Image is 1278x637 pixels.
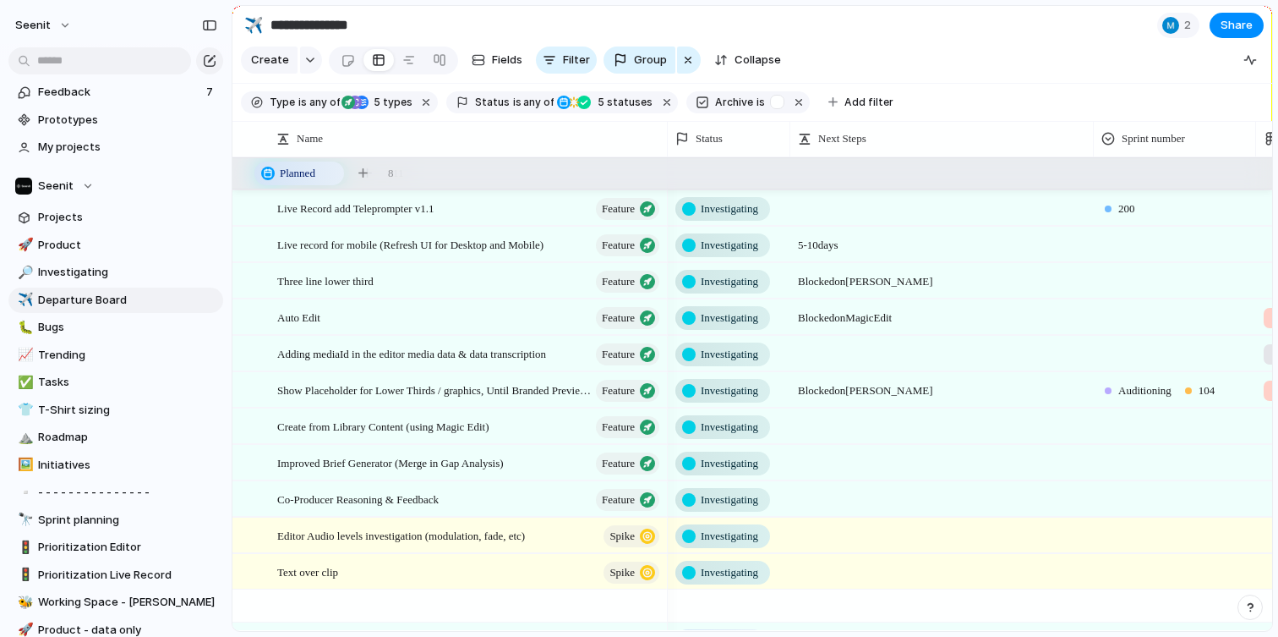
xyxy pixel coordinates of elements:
[15,292,32,309] button: ✈️
[1221,17,1253,34] span: Share
[38,319,217,336] span: Bugs
[15,347,32,364] button: 📈
[18,263,30,283] div: 🔎
[818,130,866,147] span: Next Steps
[701,455,758,472] span: Investigating
[701,310,758,327] span: Investigating
[563,52,590,69] span: Filter
[38,264,217,281] span: Investigating
[1118,382,1171,399] span: Auditioning
[8,12,80,39] button: Seenit
[602,270,635,294] span: Feature
[369,95,412,110] span: types
[15,512,32,529] button: 🔭
[18,593,30,612] div: 🐝
[18,400,30,420] div: 👕
[251,52,289,69] span: Create
[701,273,758,290] span: Investigating
[15,319,32,336] button: 🐛
[18,318,30,338] div: 🐛
[341,93,416,112] button: 5 types
[8,205,223,230] a: Projects
[277,525,525,545] span: Editor Audio levels investigation (modulation, fade, etc)
[844,95,893,110] span: Add filter
[8,535,223,560] a: 🚦Prioritization Editor
[753,93,768,112] button: is
[555,93,656,112] button: 5 statuses
[791,228,1093,254] span: 5-10 days
[18,538,30,557] div: 🚦
[15,402,32,419] button: 👕
[18,373,30,393] div: ✅
[277,562,338,581] span: Text over clip
[241,47,298,74] button: Create
[596,453,659,475] button: Feature
[701,564,758,581] span: Investigating
[38,512,217,529] span: Sprint planning
[8,480,223,505] div: ▫️- - - - - - - - - - - - - - -
[707,47,788,74] button: Collapse
[15,457,32,474] button: 🖼️
[1199,382,1215,399] span: 104
[602,488,635,512] span: Feature
[596,380,659,402] button: Feature
[602,415,635,439] span: Feature
[701,419,758,436] span: Investigating
[8,260,223,285] a: 🔎Investigating
[18,235,30,255] div: 🚀
[596,343,659,365] button: Feature
[206,84,216,101] span: 7
[596,198,659,220] button: Feature
[701,237,758,254] span: Investigating
[8,370,223,395] a: ✅Tasks
[298,95,307,110] span: is
[8,107,223,133] a: Prototypes
[15,374,32,391] button: ✅
[8,508,223,533] div: 🔭Sprint planning
[1118,200,1135,217] span: 200
[18,565,30,585] div: 🚦
[602,306,635,330] span: Feature
[277,271,374,290] span: Three line lower third
[756,95,765,110] span: is
[596,489,659,511] button: Feature
[536,47,597,74] button: Filter
[277,489,439,508] span: Co-Producer Reasoning & Feedback
[15,17,51,34] span: Seenit
[277,343,546,363] span: Adding mediaId in the editor media data & data transcription
[277,307,320,327] span: Auto Edit
[8,453,223,478] a: 🖼️Initiatives
[38,567,217,584] span: Prioritization Live Record
[8,590,223,615] a: 🐝Working Space - [PERSON_NAME]
[602,379,635,403] span: Feature
[602,452,635,475] span: Feature
[307,95,340,110] span: any of
[280,165,315,182] span: Planned
[38,374,217,391] span: Tasks
[701,382,758,399] span: Investigating
[8,563,223,588] a: 🚦Prioritization Live Record
[701,528,758,545] span: Investigating
[18,290,30,310] div: ✈️
[18,455,30,475] div: 🖼️
[602,233,635,257] span: Feature
[297,130,323,147] span: Name
[38,429,217,446] span: Roadmap
[701,491,758,508] span: Investigating
[603,47,675,74] button: Group
[388,165,394,182] span: 8
[1210,13,1264,38] button: Share
[8,288,223,313] a: ✈️Departure Board
[1122,130,1185,147] span: Sprint number
[701,200,758,217] span: Investigating
[8,343,223,368] div: 📈Trending
[15,484,32,501] button: ▫️
[8,398,223,423] div: 👕T-Shirt sizing
[18,428,30,448] div: ⛰️
[596,416,659,438] button: Feature
[602,343,635,366] span: Feature
[596,271,659,293] button: Feature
